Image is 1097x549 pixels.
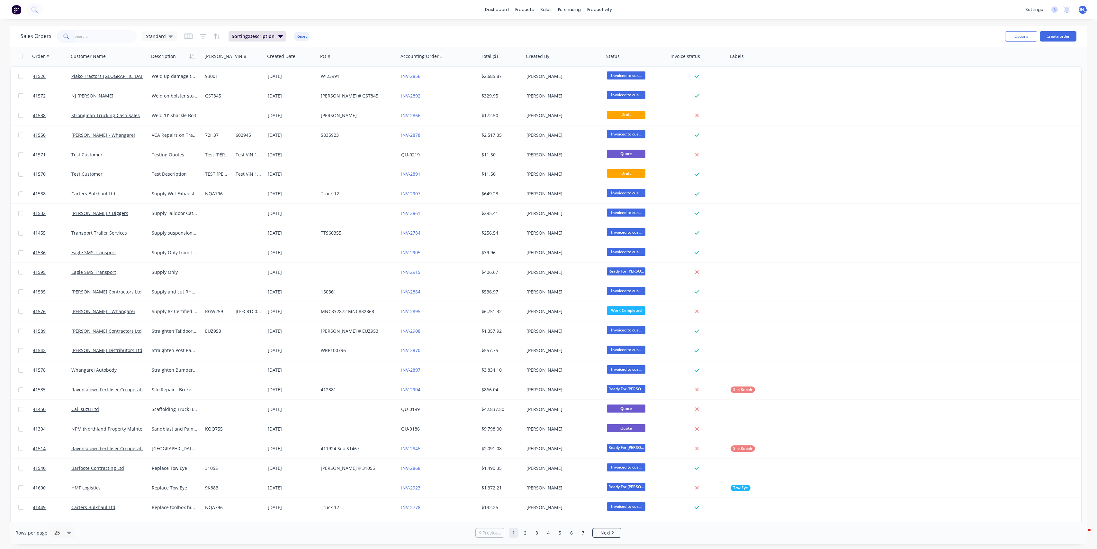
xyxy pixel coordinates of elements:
[33,289,46,295] span: 41535
[731,485,751,491] button: Tow Eye
[584,5,615,14] div: productivity
[606,53,620,60] div: Status
[33,249,46,256] span: 41586
[33,263,71,282] a: 41595
[71,73,147,79] a: Piako Tractors [GEOGRAPHIC_DATA]
[481,269,519,275] div: $406.67
[321,328,392,334] div: [PERSON_NAME] # EUZ953
[607,444,645,452] span: Ready For [PERSON_NAME]
[205,93,229,99] div: GST845
[481,445,519,452] div: $2,091.08
[152,426,198,432] div: Sandblast and Paint truck deck
[33,112,46,119] span: 41538
[229,31,286,42] button: Sorting:Description
[152,73,198,79] div: Weld up damage to rim
[526,152,598,158] div: [PERSON_NAME]
[268,73,316,79] div: [DATE]
[481,308,519,315] div: $6,751.32
[152,386,198,393] div: Silo Repair - Broken Handle and Slide
[33,367,46,373] span: 41578
[33,86,71,106] a: 41572
[400,53,443,60] div: Accounting Order #
[401,426,420,432] a: QU-0186
[71,269,116,275] a: Eagle SMS Transport
[526,230,598,236] div: [PERSON_NAME]
[509,528,518,538] a: Page 1 is your current page
[481,465,519,471] div: $1,490.35
[526,73,598,79] div: [PERSON_NAME]
[607,248,645,256] span: Invoiced to cus...
[33,439,71,458] a: 41514
[268,230,316,236] div: [DATE]
[526,445,598,452] div: [PERSON_NAME]
[481,210,519,217] div: $295.41
[481,485,519,491] div: $1,372.21
[401,93,420,99] a: INV-2892
[152,308,198,315] div: Supply 8x Certified 20mm Hooks Reinstate Hydraulic Lock to New
[71,386,148,393] a: Ravensdown Fertiliser Co-operative
[33,517,71,536] a: 41573
[481,328,519,334] div: $1,357.92
[205,485,229,491] div: 9K883
[33,504,46,511] span: 41449
[152,289,198,295] div: Supply and cut RHS section - 125x75x6
[481,426,519,432] div: $9,798.00
[268,465,316,471] div: [DATE]
[481,249,519,256] div: $39.96
[33,308,46,315] span: 41576
[152,132,198,138] div: VCA Repairs on Trailer Repair Cracks as per VTNZ sheet
[733,386,752,393] span: Silo Repair
[33,93,46,99] span: 41572
[71,249,116,256] a: Eagle SMS Transport
[152,504,198,511] div: Replace toolbox hinges
[33,380,71,399] a: 41585
[321,73,392,79] div: W-23991
[733,445,752,452] span: Silo Repair
[607,111,645,119] span: Draft
[146,33,166,40] span: Standard
[268,269,316,275] div: [DATE]
[320,53,330,60] div: PO #
[236,132,261,138] div: 602945
[268,152,316,158] div: [DATE]
[321,230,392,236] div: TTS60355
[33,269,46,275] span: 41595
[321,93,392,99] div: [PERSON_NAME] # GST845
[731,386,755,393] button: Silo Repair
[268,191,316,197] div: [DATE]
[607,130,645,138] span: Invoiced to cus...
[268,328,316,334] div: [DATE]
[268,171,316,177] div: [DATE]
[205,465,229,471] div: 3105S
[268,210,316,217] div: [DATE]
[401,132,420,138] a: INV-2878
[401,485,420,491] a: INV-2923
[321,504,392,511] div: Truck 12
[401,445,420,451] a: INV-2845
[205,426,229,432] div: KQQ755
[205,73,229,79] div: 93001
[401,289,420,295] a: INV-2864
[71,112,140,118] a: Strongman Trucking-Cash Sales
[526,367,598,373] div: [PERSON_NAME]
[15,530,47,536] span: Rows per page
[152,93,198,99] div: Weld on bolster stop pad Cut off old wheel guides
[33,171,46,177] span: 41570
[71,308,135,314] a: [PERSON_NAME] - Whangarei
[520,528,530,538] a: Page 2
[205,132,229,138] div: 72H37
[71,230,127,236] a: Transport Trailer Services
[71,465,124,471] a: Barfoote Contracting Ltd
[670,53,700,60] div: Invoice status
[401,465,420,471] a: INV-2868
[401,347,420,353] a: INV-2870
[607,463,645,471] span: Invoiced to cus...
[21,33,51,39] h1: Sales Orders
[205,171,229,177] div: TEST [PERSON_NAME] 1234
[33,73,46,79] span: 41526
[71,171,103,177] a: Test Customer
[321,308,392,315] div: MNC832872 MNC832868
[473,528,624,538] ul: Pagination
[205,504,229,511] div: NQA796
[321,191,392,197] div: Truck 12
